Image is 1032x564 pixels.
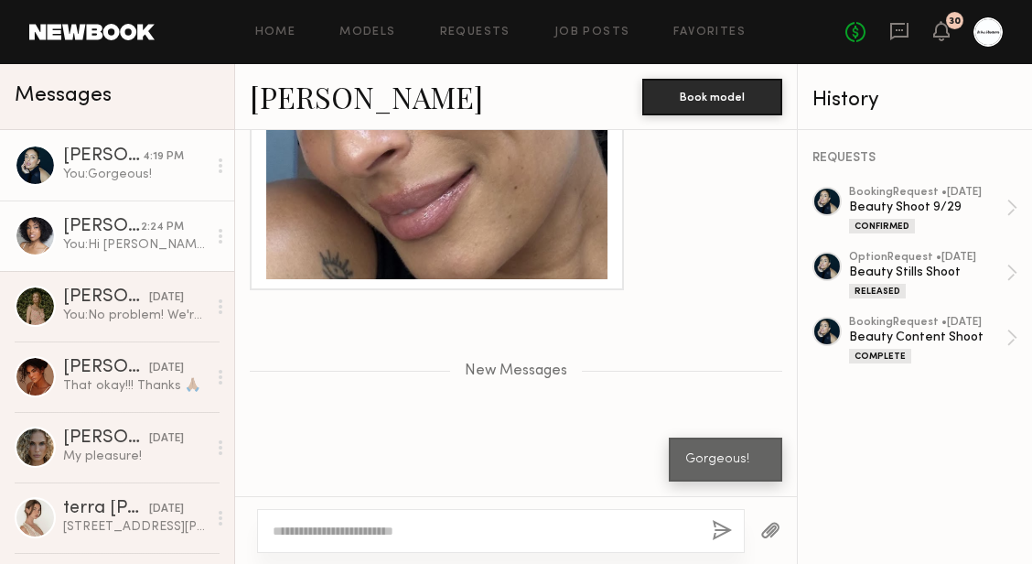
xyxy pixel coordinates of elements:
[63,288,149,307] div: [PERSON_NAME]
[63,218,141,236] div: [PERSON_NAME]
[673,27,746,38] a: Favorites
[642,88,782,103] a: Book model
[63,236,207,254] div: You: Hi [PERSON_NAME]! Do you mind sending a current selfie in natural light with minimal / natur...
[849,317,1017,363] a: bookingRequest •[DATE]Beauty Content ShootComplete
[63,518,207,536] div: [STREET_ADDRESS][PERSON_NAME]
[250,77,483,116] a: [PERSON_NAME]
[63,500,149,518] div: terra [PERSON_NAME]
[849,187,1017,233] a: bookingRequest •[DATE]Beauty Shoot 9/29Confirmed
[63,429,149,448] div: [PERSON_NAME]
[149,501,184,518] div: [DATE]
[63,147,143,166] div: [PERSON_NAME]
[465,363,567,379] span: New Messages
[149,430,184,448] div: [DATE]
[812,90,1017,111] div: History
[849,187,1006,199] div: booking Request • [DATE]
[849,284,906,298] div: Released
[15,85,112,106] span: Messages
[849,252,1006,264] div: option Request • [DATE]
[149,360,184,377] div: [DATE]
[812,152,1017,165] div: REQUESTS
[440,27,511,38] a: Requests
[849,199,1006,216] div: Beauty Shoot 9/29
[255,27,296,38] a: Home
[849,349,911,363] div: Complete
[63,359,149,377] div: [PERSON_NAME]
[63,307,207,324] div: You: No problem! We're excited for [DATE]!
[849,264,1006,281] div: Beauty Stills Shoot
[685,450,766,471] div: Gorgeous!
[849,219,915,233] div: Confirmed
[849,317,1006,329] div: booking Request • [DATE]
[143,148,184,166] div: 4:19 PM
[949,16,961,27] div: 30
[63,377,207,395] div: That okay!!! Thanks 🙏🏽
[554,27,630,38] a: Job Posts
[849,329,1006,346] div: Beauty Content Shoot
[63,166,207,183] div: You: Gorgeous!
[339,27,395,38] a: Models
[149,289,184,307] div: [DATE]
[63,448,207,465] div: My pleasure!
[141,219,184,236] div: 2:24 PM
[642,79,782,115] button: Book model
[849,252,1017,298] a: optionRequest •[DATE]Beauty Stills ShootReleased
